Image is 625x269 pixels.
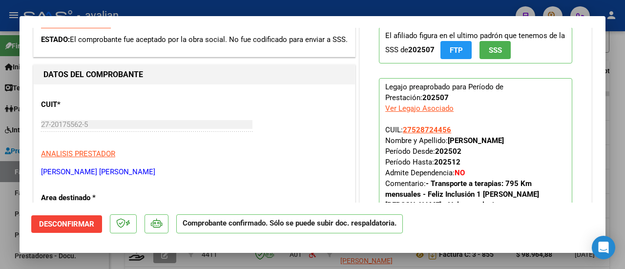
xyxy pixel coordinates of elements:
div: Open Intercom Messenger [592,236,615,259]
p: Comprobante confirmado. Sólo se puede subir doc. respaldatoria. [176,214,403,233]
button: SSS [479,41,511,59]
span: SSS [489,46,502,55]
span: 27528724456 [403,125,451,134]
p: El afiliado figura en el ultimo padrón que tenemos de la SSS de [379,27,572,63]
strong: [PERSON_NAME] [448,136,504,145]
strong: 202512 [434,158,460,166]
span: ESTADO: [41,35,70,44]
span: FTP [450,46,463,55]
div: Ver Legajo Asociado [385,103,454,114]
strong: - Transporte a terapias: 795 Km mensuales - Feliz Inclusión 1 [PERSON_NAME] [PERSON_NAME] - Valor... [385,179,539,209]
span: Comentario: [385,179,539,209]
strong: NO [455,168,465,177]
span: CUIL: Nombre y Apellido: Período Desde: Período Hasta: Admite Dependencia: [385,125,539,209]
button: FTP [440,41,472,59]
button: Desconfirmar [31,215,102,233]
strong: 202502 [435,147,461,156]
a: VER COMPROBANTE [41,21,111,29]
span: Desconfirmar [39,220,94,228]
p: Area destinado * [41,192,133,204]
strong: DATOS DEL COMPROBANTE [43,70,143,79]
span: El comprobante fue aceptado por la obra social. No fue codificado para enviar a SSS. [70,35,348,44]
strong: 202507 [422,93,449,102]
p: CUIT [41,99,133,110]
span: ANALISIS PRESTADOR [41,149,115,158]
div: PREAPROBACIÓN PARA INTEGRACION [360,12,591,237]
p: [PERSON_NAME] [PERSON_NAME] [41,166,348,178]
p: Legajo preaprobado para Período de Prestación: [379,78,572,215]
strong: 202507 [408,45,435,54]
